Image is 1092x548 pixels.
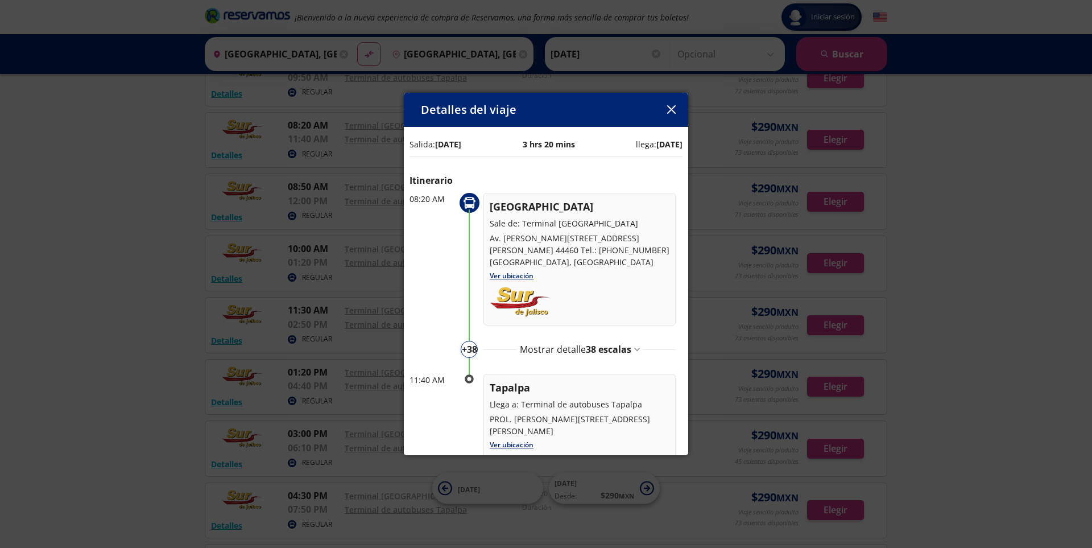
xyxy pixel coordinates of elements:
button: Mostrar detalle38 escalas [520,343,640,356]
b: [DATE] [656,139,682,150]
p: 11:40 AM [409,374,455,386]
p: 3 hrs 20 mins [523,138,575,150]
p: PROL. [PERSON_NAME][STREET_ADDRESS][PERSON_NAME] [490,413,669,437]
p: Tapalpa [490,380,669,395]
p: llega: [636,138,682,150]
p: Mostrar detalle [520,343,631,356]
p: 08:20 AM [409,193,455,205]
span: 38 escalas [586,343,631,356]
b: [DATE] [435,139,461,150]
p: [GEOGRAPHIC_DATA] [490,199,669,215]
p: Sale de: Terminal [GEOGRAPHIC_DATA] [490,217,669,229]
a: Ver ubicación [490,440,533,450]
a: Ver ubicación [490,271,533,281]
p: Av. [PERSON_NAME][STREET_ADDRESS][PERSON_NAME] 44460 Tel.: [PHONE_NUMBER] [GEOGRAPHIC_DATA], [GEO... [490,232,669,268]
p: Itinerario [409,174,682,187]
img: uploads_2F1613975121036-sj2am4335tr-a63a548d1d5aa488999e4201dd4546c3_2Fsur-de-jalisco.png [490,285,551,319]
p: Salida: [409,138,461,150]
p: Detalles del viaje [421,101,516,118]
p: + 38 [462,343,477,356]
p: Llega a: Terminal de autobuses Tapalpa [490,398,669,410]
